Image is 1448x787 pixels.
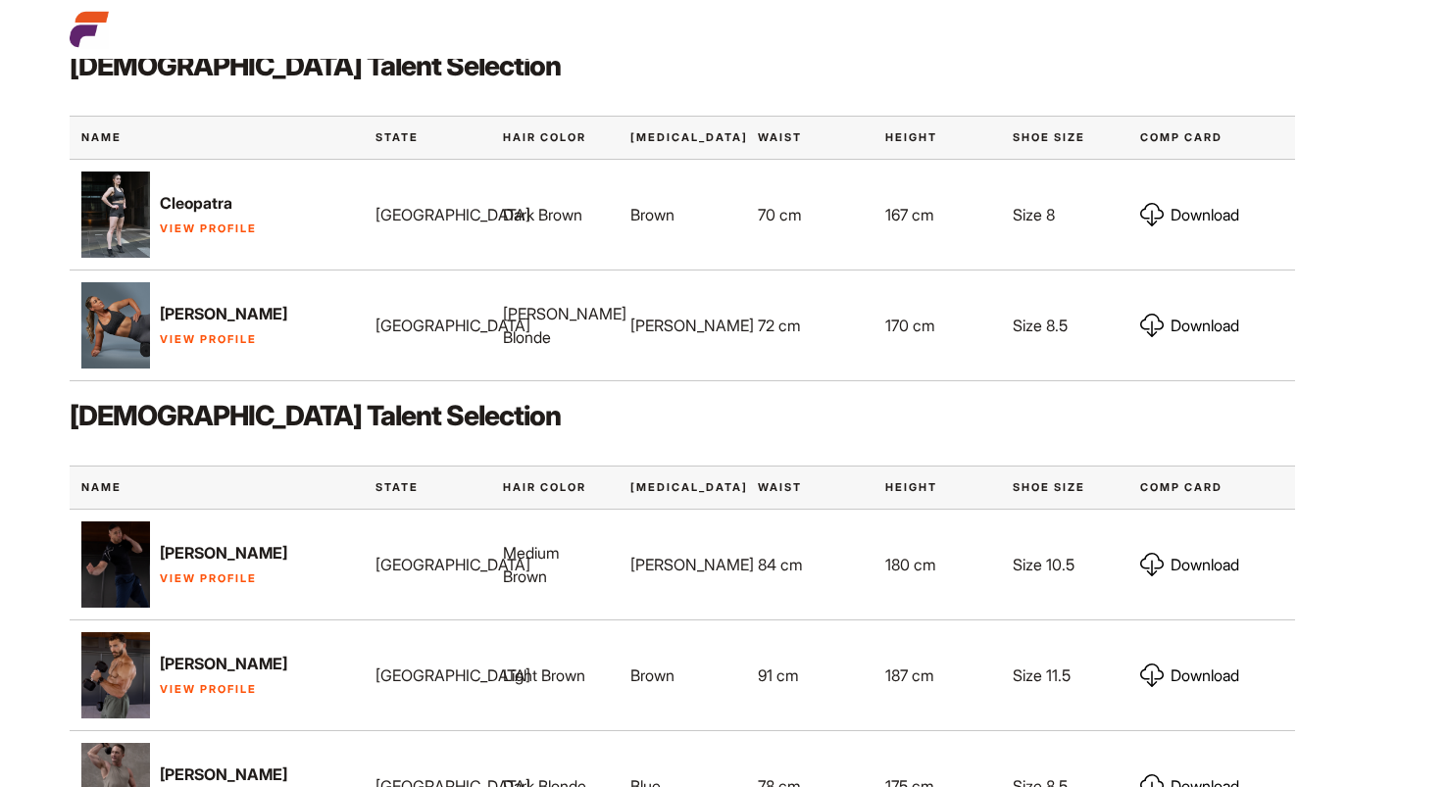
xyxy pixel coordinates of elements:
[491,648,619,703] div: Light Brown
[364,537,491,592] div: [GEOGRAPHIC_DATA]
[1140,203,1164,226] img: download.svg
[874,187,1001,242] div: 167 cm
[1001,187,1128,242] div: Size 8
[619,648,746,703] div: Brown
[160,193,232,213] strong: Cleopatra
[491,466,619,510] div: Hair Color
[1140,203,1239,226] a: Download
[81,171,150,259] img: 3333
[160,764,287,784] strong: [PERSON_NAME]
[619,466,746,510] div: [MEDICAL_DATA]
[1001,466,1128,510] div: Shoe Size
[70,10,109,49] img: cropped-aefm-brand-fav-22-square.png
[160,304,287,323] strong: [PERSON_NAME]
[160,332,257,346] a: View Profile
[364,298,491,353] div: [GEOGRAPHIC_DATA]
[619,537,746,592] div: [PERSON_NAME]
[160,654,287,673] strong: [PERSON_NAME]
[874,116,1001,160] div: Height
[160,221,257,235] a: View Profile
[160,571,257,585] a: View Profile
[364,187,491,242] div: [GEOGRAPHIC_DATA]
[746,298,874,353] div: 72 cm
[619,116,746,160] div: [MEDICAL_DATA]
[874,537,1001,592] div: 180 cm
[70,397,1378,434] h3: [DEMOGRAPHIC_DATA] Talent Selection
[1140,314,1164,337] img: download.svg
[364,116,491,160] div: State
[1001,298,1128,353] div: Size 8.5
[619,187,746,242] div: Brown
[1128,466,1295,510] div: Comp Card
[81,281,150,369] img: kh
[1001,648,1128,703] div: Size 11.5
[746,187,874,242] div: 70 cm
[874,466,1001,510] div: Height
[746,466,874,510] div: Waist
[746,648,874,703] div: 91 cm
[1001,537,1128,592] div: Size 10.5
[1140,664,1164,687] img: download.svg
[491,187,619,242] div: Dark Brown
[491,525,619,604] div: Medium Brown
[874,298,1001,353] div: 170 cm
[70,466,364,510] div: Name
[160,682,257,696] a: View Profile
[1140,553,1239,576] a: Download
[1140,314,1239,337] a: Download
[1140,664,1239,687] a: Download
[364,466,491,510] div: State
[619,298,746,353] div: [PERSON_NAME]
[364,648,491,703] div: [GEOGRAPHIC_DATA]
[1001,116,1128,160] div: Shoe Size
[874,648,1001,703] div: 187 cm
[746,116,874,160] div: Waist
[491,286,619,365] div: [PERSON_NAME] Blonde
[160,543,287,563] strong: [PERSON_NAME]
[746,537,874,592] div: 84 cm
[70,47,1378,84] h3: [DEMOGRAPHIC_DATA] Talent Selection
[491,116,619,160] div: Hair Color
[1140,553,1164,576] img: download.svg
[1128,116,1295,160] div: Comp Card
[70,116,364,160] div: Name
